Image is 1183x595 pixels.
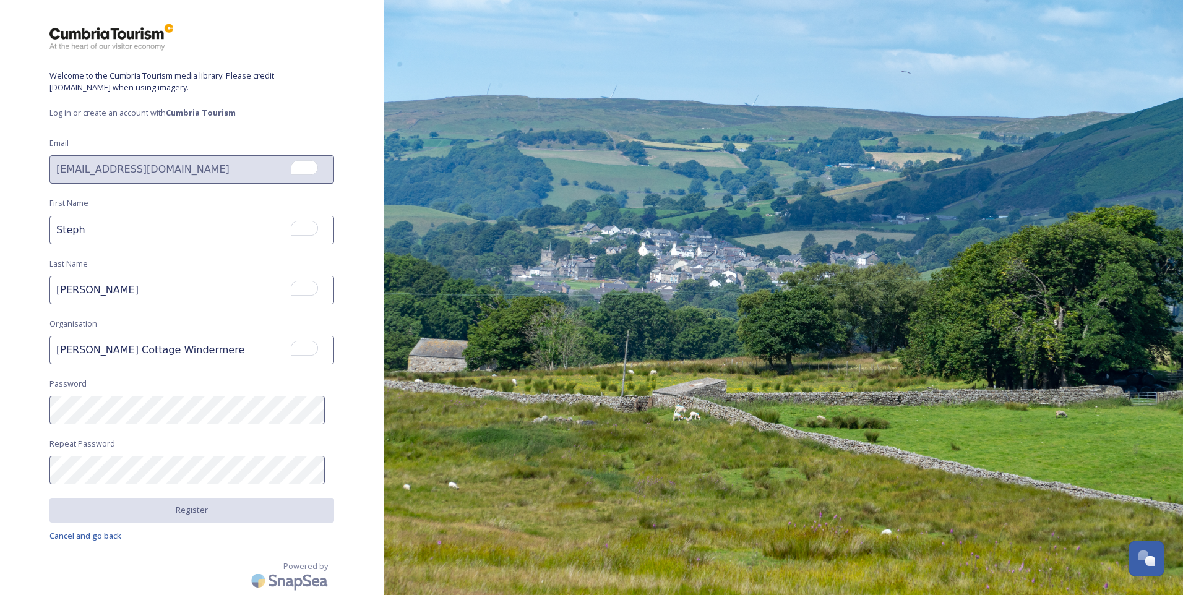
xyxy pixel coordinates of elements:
img: ct_logo.png [49,23,173,51]
span: Log in or create an account with [49,107,334,119]
span: First Name [49,197,88,209]
span: Email [49,137,69,149]
input: To enrich screen reader interactions, please activate Accessibility in Grammarly extension settings [49,216,334,244]
input: To enrich screen reader interactions, please activate Accessibility in Grammarly extension settings [49,336,334,364]
button: Open Chat [1129,541,1164,576]
button: Register [49,498,334,522]
span: Powered by [283,560,328,572]
span: Welcome to the Cumbria Tourism media library. Please credit [DOMAIN_NAME] when using imagery. [49,70,334,93]
span: Organisation [49,318,97,330]
span: Password [49,378,87,390]
span: Cancel and go back [49,530,121,541]
img: SnapSea Logo [247,566,334,595]
input: To enrich screen reader interactions, please activate Accessibility in Grammarly extension settings [49,155,334,184]
input: To enrich screen reader interactions, please activate Accessibility in Grammarly extension settings [49,276,334,304]
span: Last Name [49,258,88,270]
strong: Cumbria Tourism [166,107,236,118]
span: Repeat Password [49,438,115,450]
